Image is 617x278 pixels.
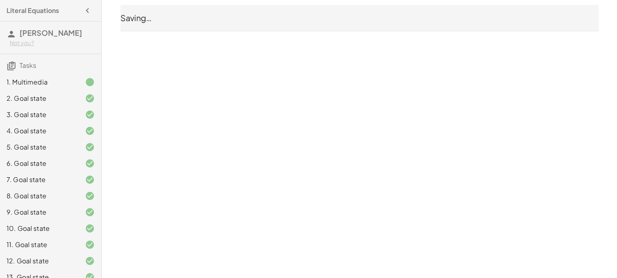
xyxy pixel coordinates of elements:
[85,191,95,201] i: Task finished and correct.
[7,142,72,152] div: 5. Goal state
[85,240,95,250] i: Task finished and correct.
[7,126,72,136] div: 4. Goal state
[7,256,72,266] div: 12. Goal state
[7,207,72,217] div: 9. Goal state
[85,77,95,87] i: Task finished.
[7,191,72,201] div: 8. Goal state
[85,93,95,103] i: Task finished and correct.
[7,93,72,103] div: 2. Goal state
[85,207,95,217] i: Task finished and correct.
[7,6,59,15] h4: Literal Equations
[85,224,95,233] i: Task finished and correct.
[7,77,72,87] div: 1. Multimedia
[120,13,152,23] span: Saving…
[85,175,95,185] i: Task finished and correct.
[7,175,72,185] div: 7. Goal state
[20,28,82,37] span: [PERSON_NAME]
[85,159,95,168] i: Task finished and correct.
[85,142,95,152] i: Task finished and correct.
[85,256,95,266] i: Task finished and correct.
[10,39,95,47] div: Not you?
[85,126,95,136] i: Task finished and correct.
[7,224,72,233] div: 10. Goal state
[7,159,72,168] div: 6. Goal state
[85,110,95,119] i: Task finished and correct.
[7,110,72,119] div: 3. Goal state
[20,61,36,69] span: Tasks
[7,240,72,250] div: 11. Goal state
